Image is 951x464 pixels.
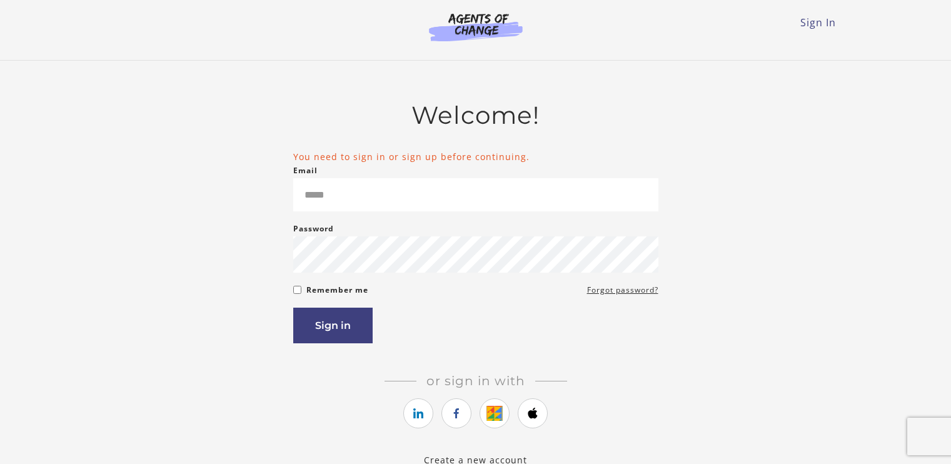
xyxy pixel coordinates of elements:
[480,398,510,428] a: https://courses.thinkific.com/users/auth/google?ss%5Breferral%5D=&ss%5Buser_return_to%5D=%2Fenrol...
[587,283,658,298] a: Forgot password?
[518,398,548,428] a: https://courses.thinkific.com/users/auth/apple?ss%5Breferral%5D=&ss%5Buser_return_to%5D=%2Fenroll...
[403,398,433,428] a: https://courses.thinkific.com/users/auth/linkedin?ss%5Breferral%5D=&ss%5Buser_return_to%5D=%2Fenr...
[416,13,536,41] img: Agents of Change Logo
[306,283,368,298] label: Remember me
[441,398,471,428] a: https://courses.thinkific.com/users/auth/facebook?ss%5Breferral%5D=&ss%5Buser_return_to%5D=%2Fenr...
[293,163,318,178] label: Email
[293,221,334,236] label: Password
[293,308,373,343] button: Sign in
[293,101,658,130] h2: Welcome!
[293,150,658,163] li: You need to sign in or sign up before continuing.
[416,373,535,388] span: Or sign in with
[800,16,836,29] a: Sign In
